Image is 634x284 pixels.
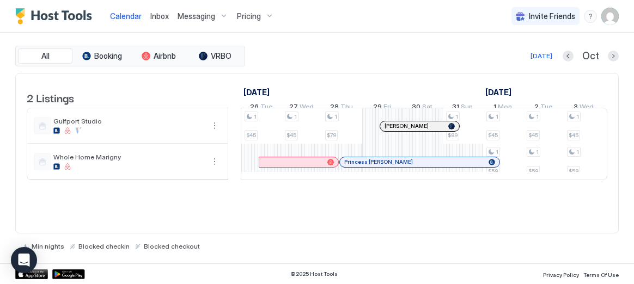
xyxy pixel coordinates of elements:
[491,100,515,116] a: September 1, 2025
[241,84,272,100] a: August 26, 2025
[569,132,578,139] span: $45
[41,51,50,61] span: All
[574,102,578,114] span: 3
[373,102,382,114] span: 29
[488,168,498,175] span: $59
[154,51,176,61] span: Airbnb
[409,100,435,116] a: August 30, 2025
[448,132,458,139] span: $89
[144,242,200,250] span: Blocked checkout
[498,102,512,114] span: Mon
[15,46,245,66] div: tab-group
[543,268,579,280] a: Privacy Policy
[536,113,539,120] span: 1
[52,269,85,279] a: Google Play Store
[584,10,597,23] div: menu
[461,102,473,114] span: Sun
[327,100,356,116] a: August 28, 2025
[385,122,429,129] span: [PERSON_NAME]
[576,149,579,156] span: 1
[493,102,496,114] span: 1
[247,100,275,116] a: August 26, 2025
[289,102,298,114] span: 27
[286,100,316,116] a: August 27, 2025
[290,270,338,277] span: © 2025 Host Tools
[188,48,242,64] button: VRBO
[496,113,498,120] span: 1
[344,158,413,165] span: Princess [PERSON_NAME]
[53,117,204,125] span: Gulfport Studio
[150,11,169,21] span: Inbox
[531,51,552,61] div: [DATE]
[532,100,555,116] a: September 2, 2025
[254,113,257,120] span: 1
[534,102,539,114] span: 2
[11,247,37,273] div: Open Intercom Messenger
[334,113,337,120] span: 1
[75,48,129,64] button: Booking
[208,119,221,132] button: More options
[208,155,221,168] button: More options
[569,168,578,175] span: $59
[327,132,336,139] span: $79
[150,10,169,22] a: Inbox
[583,268,619,280] a: Terms Of Use
[422,102,432,114] span: Sat
[211,51,231,61] span: VRBO
[580,102,594,114] span: Wed
[528,168,538,175] span: $59
[15,269,48,279] a: App Store
[496,149,498,156] span: 1
[608,51,619,61] button: Next month
[260,102,272,114] span: Tue
[286,132,296,139] span: $45
[412,102,420,114] span: 30
[563,51,574,61] button: Previous month
[571,100,596,116] a: September 3, 2025
[488,132,498,139] span: $45
[452,102,459,114] span: 31
[208,155,221,168] div: menu
[449,100,475,116] a: August 31, 2025
[32,242,64,250] span: Min nights
[583,271,619,278] span: Terms Of Use
[15,8,97,24] a: Host Tools Logo
[601,8,619,25] div: User profile
[294,113,297,120] span: 1
[208,119,221,132] div: menu
[110,10,142,22] a: Calendar
[340,102,353,114] span: Thu
[536,149,539,156] span: 1
[576,113,579,120] span: 1
[529,50,554,63] button: [DATE]
[246,132,256,139] span: $45
[250,102,259,114] span: 26
[582,50,599,63] span: Oct
[300,102,314,114] span: Wed
[370,100,394,116] a: August 29, 2025
[53,153,204,161] span: Whole Home Marigny
[528,132,538,139] span: $45
[131,48,186,64] button: Airbnb
[529,11,575,21] span: Invite Friends
[455,113,458,120] span: 1
[78,242,130,250] span: Blocked checkin
[18,48,72,64] button: All
[237,11,261,21] span: Pricing
[27,89,74,106] span: 2 Listings
[383,102,391,114] span: Fri
[178,11,215,21] span: Messaging
[330,102,339,114] span: 28
[540,102,552,114] span: Tue
[483,84,514,100] a: September 1, 2025
[543,271,579,278] span: Privacy Policy
[110,11,142,21] span: Calendar
[94,51,122,61] span: Booking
